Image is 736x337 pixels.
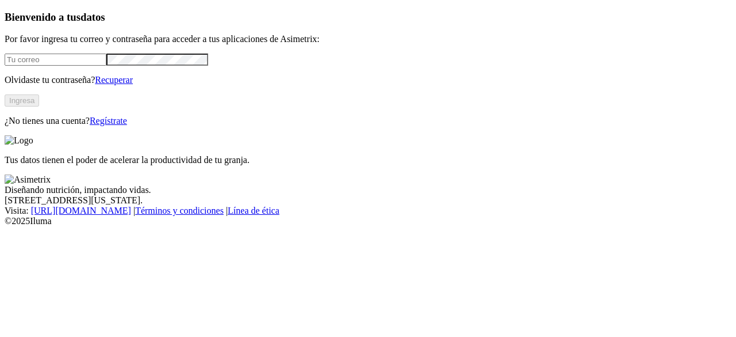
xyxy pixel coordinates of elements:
[31,206,131,215] a: [URL][DOMAIN_NAME]
[5,94,39,107] button: Ingresa
[5,75,731,85] p: Olvidaste tu contraseña?
[135,206,224,215] a: Términos y condiciones
[5,11,731,24] h3: Bienvenido a tus
[5,54,106,66] input: Tu correo
[80,11,105,23] span: datos
[5,135,33,146] img: Logo
[5,195,731,206] div: [STREET_ADDRESS][US_STATE].
[5,34,731,44] p: Por favor ingresa tu correo y contraseña para acceder a tus aplicaciones de Asimetrix:
[228,206,279,215] a: Línea de ética
[5,206,731,216] div: Visita : | |
[5,185,731,195] div: Diseñando nutrición, impactando vidas.
[5,116,731,126] p: ¿No tienes una cuenta?
[5,175,51,185] img: Asimetrix
[5,155,731,165] p: Tus datos tienen el poder de acelerar la productividad de tu granja.
[90,116,127,126] a: Regístrate
[95,75,133,85] a: Recuperar
[5,216,731,226] div: © 2025 Iluma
